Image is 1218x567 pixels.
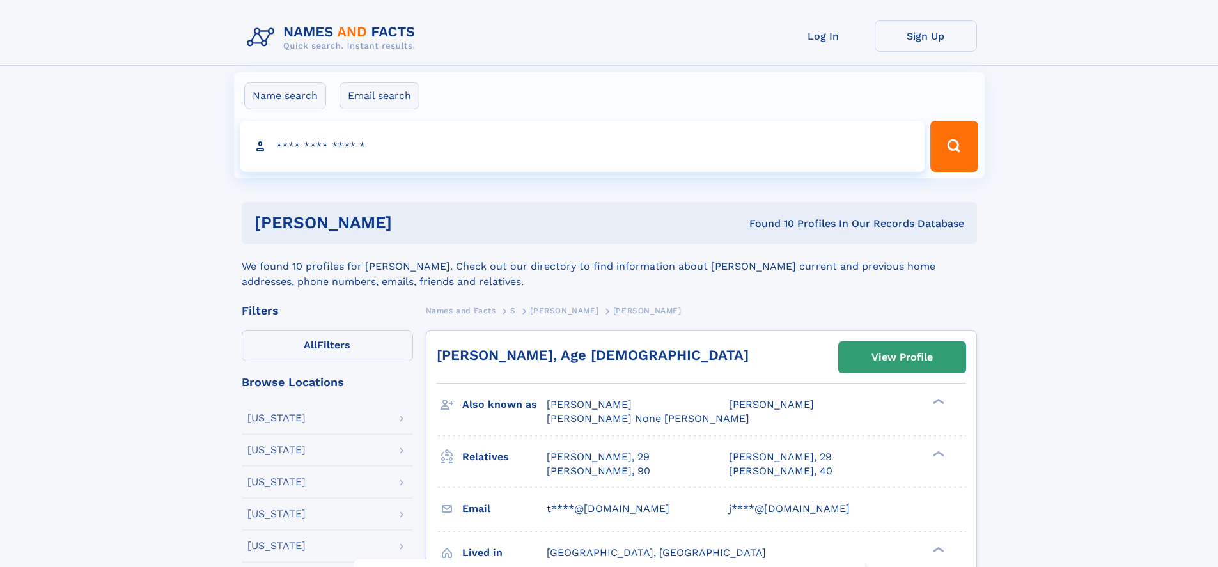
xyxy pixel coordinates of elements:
[547,412,749,424] span: [PERSON_NAME] None [PERSON_NAME]
[570,217,964,231] div: Found 10 Profiles In Our Records Database
[247,445,306,455] div: [US_STATE]
[462,446,547,468] h3: Relatives
[729,398,814,410] span: [PERSON_NAME]
[772,20,875,52] a: Log In
[530,306,598,315] span: [PERSON_NAME]
[340,82,419,109] label: Email search
[875,20,977,52] a: Sign Up
[462,542,547,564] h3: Lived in
[304,339,317,351] span: All
[247,541,306,551] div: [US_STATE]
[930,449,945,458] div: ❯
[254,215,571,231] h1: [PERSON_NAME]
[510,302,516,318] a: S
[871,343,933,372] div: View Profile
[242,377,413,388] div: Browse Locations
[930,121,978,172] button: Search Button
[247,477,306,487] div: [US_STATE]
[547,464,650,478] a: [PERSON_NAME], 90
[462,498,547,520] h3: Email
[547,547,766,559] span: [GEOGRAPHIC_DATA], [GEOGRAPHIC_DATA]
[930,545,945,554] div: ❯
[242,20,426,55] img: Logo Names and Facts
[729,450,832,464] a: [PERSON_NAME], 29
[244,82,326,109] label: Name search
[462,394,547,416] h3: Also known as
[530,302,598,318] a: [PERSON_NAME]
[930,398,945,406] div: ❯
[547,450,650,464] a: [PERSON_NAME], 29
[613,306,682,315] span: [PERSON_NAME]
[242,244,977,290] div: We found 10 profiles for [PERSON_NAME]. Check out our directory to find information about [PERSON...
[242,330,413,361] label: Filters
[240,121,925,172] input: search input
[839,342,965,373] a: View Profile
[729,464,832,478] a: [PERSON_NAME], 40
[437,347,749,363] a: [PERSON_NAME], Age [DEMOGRAPHIC_DATA]
[426,302,496,318] a: Names and Facts
[547,398,632,410] span: [PERSON_NAME]
[510,306,516,315] span: S
[247,509,306,519] div: [US_STATE]
[242,305,413,316] div: Filters
[247,413,306,423] div: [US_STATE]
